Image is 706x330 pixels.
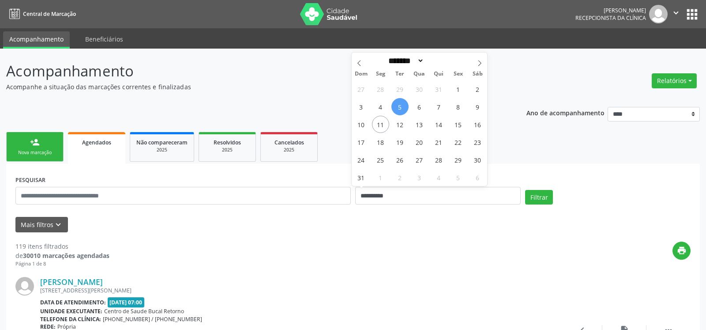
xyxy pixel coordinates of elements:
b: Telefone da clínica: [40,315,101,323]
i: print [677,246,687,255]
span: Sáb [468,71,487,77]
span: Agosto 28, 2025 [430,151,447,168]
span: Agosto 2, 2025 [469,80,486,98]
span: Agosto 23, 2025 [469,133,486,151]
span: [PHONE_NUMBER] / [PHONE_NUMBER] [103,315,202,323]
span: Agosto 9, 2025 [469,98,486,115]
span: Agosto 19, 2025 [391,133,409,151]
span: Sex [448,71,468,77]
select: Month [386,56,424,65]
strong: 30010 marcações agendadas [23,251,109,260]
span: Qui [429,71,448,77]
span: Setembro 2, 2025 [391,169,409,186]
label: PESQUISAR [15,173,45,187]
span: Setembro 1, 2025 [372,169,389,186]
span: Cancelados [274,139,304,146]
div: Nova marcação [13,149,57,156]
p: Acompanhamento [6,60,492,82]
span: Agosto 16, 2025 [469,116,486,133]
span: Agosto 14, 2025 [430,116,447,133]
span: Agosto 27, 2025 [411,151,428,168]
div: de [15,251,109,260]
span: Agosto 12, 2025 [391,116,409,133]
div: 2025 [136,147,188,153]
span: Agosto 5, 2025 [391,98,409,115]
span: Agosto 25, 2025 [372,151,389,168]
span: Agosto 13, 2025 [411,116,428,133]
span: Julho 29, 2025 [391,80,409,98]
span: Agosto 21, 2025 [430,133,447,151]
span: Resolvidos [214,139,241,146]
span: Qua [409,71,429,77]
img: img [649,5,668,23]
span: Dom [352,71,371,77]
div: 2025 [205,147,249,153]
div: person_add [30,137,40,147]
div: Página 1 de 8 [15,260,109,268]
div: [PERSON_NAME] [575,7,646,14]
a: Acompanhamento [3,31,70,49]
button: Mais filtroskeyboard_arrow_down [15,217,68,232]
span: Agosto 3, 2025 [353,98,370,115]
span: Ter [390,71,409,77]
p: Acompanhe a situação das marcações correntes e finalizadas [6,82,492,91]
button: print [672,242,691,260]
div: 2025 [267,147,311,153]
span: Setembro 5, 2025 [450,169,467,186]
span: Setembro 3, 2025 [411,169,428,186]
b: Unidade executante: [40,307,102,315]
button:  [668,5,684,23]
span: Centro de Saude Bucal Retorno [104,307,184,315]
span: Agosto 22, 2025 [450,133,467,151]
span: Agosto 8, 2025 [450,98,467,115]
span: Agosto 18, 2025 [372,133,389,151]
a: [PERSON_NAME] [40,277,103,287]
span: Agosto 15, 2025 [450,116,467,133]
span: Agosto 20, 2025 [411,133,428,151]
span: Central de Marcação [23,10,76,18]
div: 119 itens filtrados [15,242,109,251]
span: Julho 27, 2025 [353,80,370,98]
span: Agosto 17, 2025 [353,133,370,151]
button: Filtrar [525,190,553,205]
button: Relatórios [652,73,697,88]
span: Agosto 1, 2025 [450,80,467,98]
a: Beneficiários [79,31,129,47]
img: img [15,277,34,296]
b: Data de atendimento: [40,299,106,306]
span: Recepcionista da clínica [575,14,646,22]
a: Central de Marcação [6,7,76,21]
span: Agosto 31, 2025 [353,169,370,186]
i:  [671,8,681,18]
p: Ano de acompanhamento [526,107,605,118]
input: Year [424,56,453,65]
span: Setembro 6, 2025 [469,169,486,186]
span: Agosto 4, 2025 [372,98,389,115]
span: Agosto 26, 2025 [391,151,409,168]
button: apps [684,7,700,22]
div: [STREET_ADDRESS][PERSON_NAME] [40,287,558,294]
span: Agendados [82,139,111,146]
span: Julho 31, 2025 [430,80,447,98]
span: Julho 30, 2025 [411,80,428,98]
span: Agosto 10, 2025 [353,116,370,133]
span: Agosto 6, 2025 [411,98,428,115]
span: Setembro 4, 2025 [430,169,447,186]
span: [DATE] 07:00 [108,297,145,307]
span: Não compareceram [136,139,188,146]
span: Agosto 24, 2025 [353,151,370,168]
span: Agosto 11, 2025 [372,116,389,133]
span: Agosto 30, 2025 [469,151,486,168]
i: keyboard_arrow_down [53,220,63,230]
span: Julho 28, 2025 [372,80,389,98]
span: Agosto 7, 2025 [430,98,447,115]
span: Agosto 29, 2025 [450,151,467,168]
span: Seg [371,71,390,77]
